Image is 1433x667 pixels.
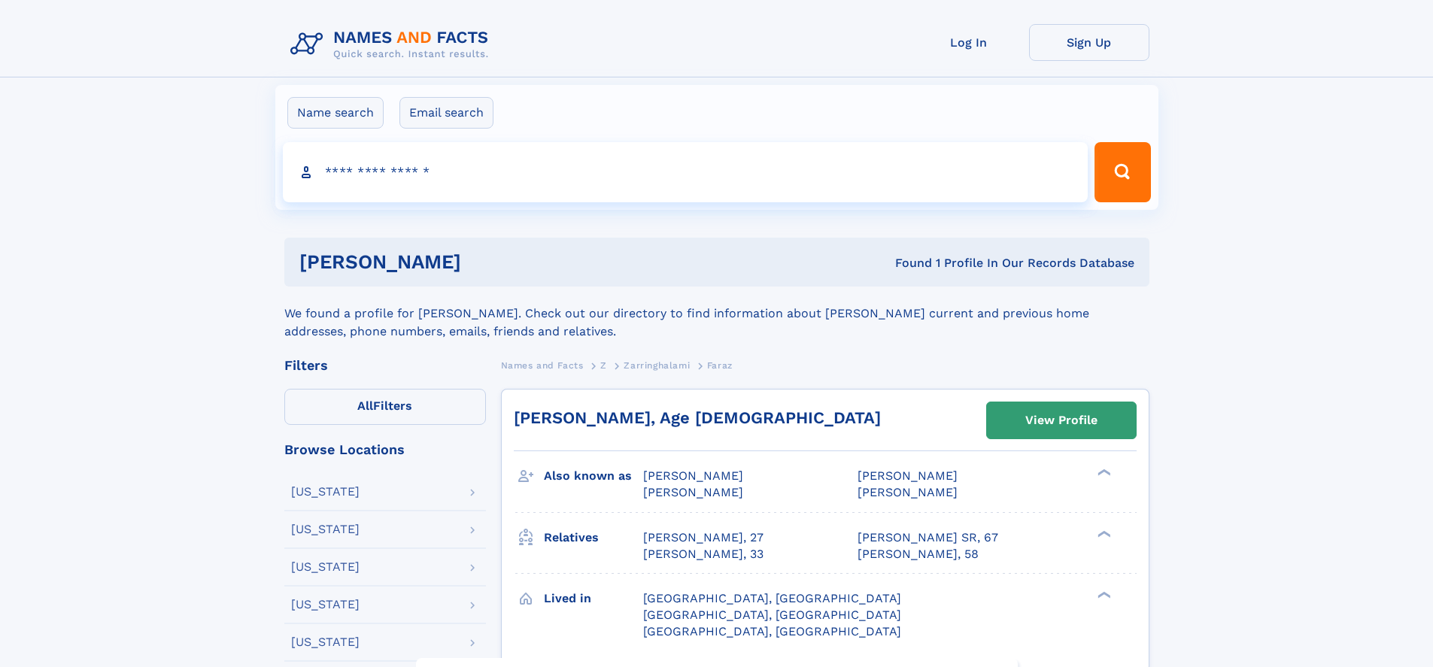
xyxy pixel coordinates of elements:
[678,255,1134,271] div: Found 1 Profile In Our Records Database
[1094,142,1150,202] button: Search Button
[291,486,360,498] div: [US_STATE]
[624,356,690,374] a: Zarringhalami
[544,525,643,550] h3: Relatives
[858,529,998,546] a: [PERSON_NAME] SR, 67
[643,529,764,546] a: [PERSON_NAME], 27
[291,636,360,648] div: [US_STATE]
[357,399,373,413] span: All
[1029,24,1149,61] a: Sign Up
[643,485,743,499] span: [PERSON_NAME]
[283,142,1088,202] input: search input
[284,389,486,425] label: Filters
[909,24,1029,61] a: Log In
[284,359,486,372] div: Filters
[624,360,690,371] span: Zarringhalami
[858,468,958,483] span: [PERSON_NAME]
[643,624,901,638] span: [GEOGRAPHIC_DATA], [GEOGRAPHIC_DATA]
[291,523,360,535] div: [US_STATE]
[600,356,607,374] a: Z
[987,402,1136,438] a: View Profile
[1094,529,1112,538] div: ❯
[544,586,643,611] h3: Lived in
[1094,468,1112,478] div: ❯
[291,599,360,611] div: [US_STATE]
[287,97,384,129] label: Name search
[643,591,901,605] span: [GEOGRAPHIC_DATA], [GEOGRAPHIC_DATA]
[284,24,501,65] img: Logo Names and Facts
[858,546,979,562] a: [PERSON_NAME], 58
[284,287,1149,341] div: We found a profile for [PERSON_NAME]. Check out our directory to find information about [PERSON_N...
[643,546,764,562] a: [PERSON_NAME], 33
[291,561,360,573] div: [US_STATE]
[514,408,881,427] a: [PERSON_NAME], Age [DEMOGRAPHIC_DATA]
[643,468,743,483] span: [PERSON_NAME]
[501,356,584,374] a: Names and Facts
[399,97,493,129] label: Email search
[299,253,679,271] h1: [PERSON_NAME]
[707,360,733,371] span: Faraz
[858,485,958,499] span: [PERSON_NAME]
[600,360,607,371] span: Z
[284,443,486,456] div: Browse Locations
[1025,403,1098,438] div: View Profile
[1094,590,1112,599] div: ❯
[643,608,901,622] span: [GEOGRAPHIC_DATA], [GEOGRAPHIC_DATA]
[544,463,643,489] h3: Also known as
